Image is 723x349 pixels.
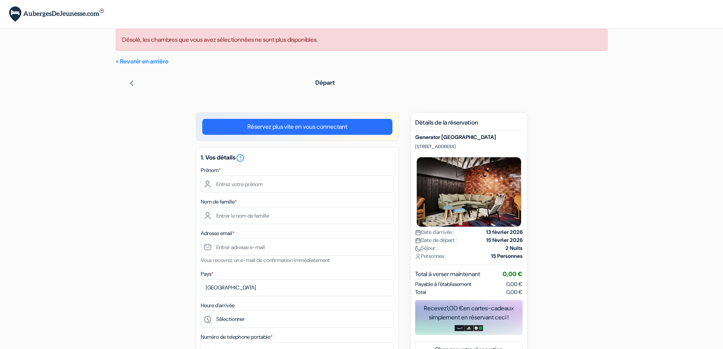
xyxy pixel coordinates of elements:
img: AubergesDeJeunesse.com [9,6,104,22]
span: Séjour : [415,244,438,252]
img: uber-uber-eats-card.png [474,325,483,331]
span: Total [415,288,426,296]
strong: 2 Nuits [506,244,523,252]
p: [STREET_ADDRESS] [415,144,523,150]
label: Prénom [201,166,221,174]
div: Recevez en cartes-cadeaux simplement en réservant ceci ! [415,304,523,322]
a: « Revenir en arrière [116,57,169,65]
span: 0,00 € [506,281,523,287]
img: calendar.svg [415,238,421,243]
a: error_outline [236,153,245,161]
label: Nom de famille [201,198,237,206]
input: Entrer le nom de famille [201,207,394,224]
span: Personnes : [415,252,446,260]
div: Désolé, les chambres que vous avez sélectionnées ne sont plus disponibles. [116,29,608,51]
span: 0,00 € [502,270,523,278]
img: moon.svg [415,246,421,251]
small: Vous recevrez un e-mail de confirmation immédiatement [201,257,330,264]
i: error_outline [236,153,245,163]
span: Départ [315,79,335,87]
img: user_icon.svg [415,254,421,259]
input: Entrer adresse e-mail [201,238,394,256]
strong: 15 février 2026 [486,236,523,244]
label: Pays [201,270,213,278]
h5: Generator [GEOGRAPHIC_DATA] [415,134,523,141]
label: Adresse email [201,229,235,237]
img: left_arrow.svg [129,80,135,86]
h5: 1. Vos détails [201,153,394,163]
span: Total à verser maintenant [415,270,480,279]
span: Date de départ : [415,236,457,244]
img: amazon-card-no-text.png [455,325,464,331]
span: Date d'arrivée : [415,228,454,236]
span: Payable à l’établissement [415,280,471,288]
input: Entrez votre prénom [201,175,394,193]
h5: Détails de la réservation [415,119,523,131]
span: 1,00 € [447,304,463,312]
span: 0,00 € [506,288,523,296]
label: Numéro de telephone portable [201,333,273,341]
strong: 13 février 2026 [486,228,523,236]
label: Heure d'arrivée [201,302,235,310]
img: calendar.svg [415,230,421,235]
a: Réservez plus vite en vous connectant [202,119,392,135]
img: adidas-card.png [464,325,474,331]
strong: 15 Personnes [491,252,523,260]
